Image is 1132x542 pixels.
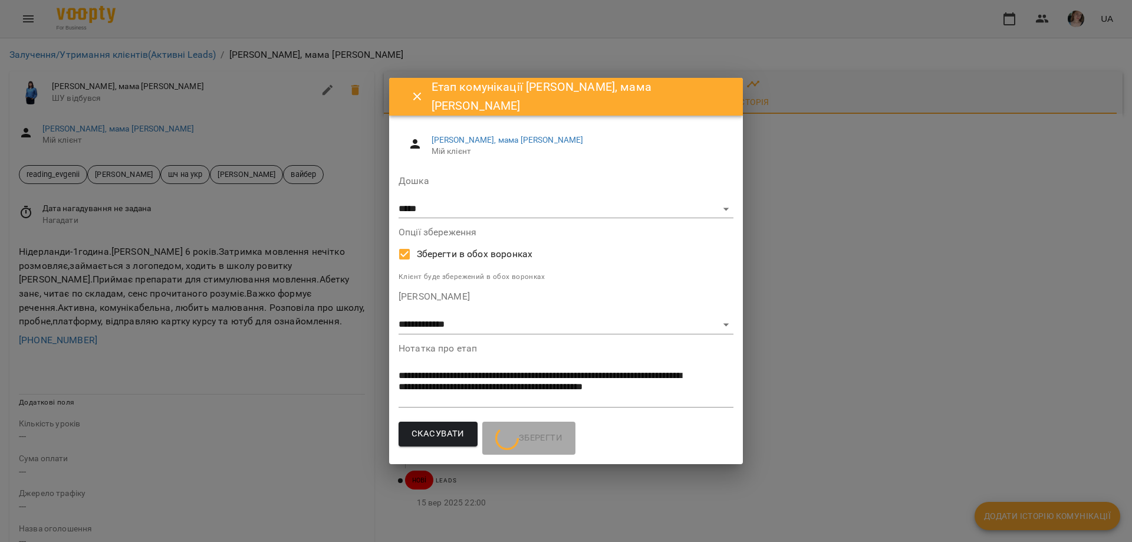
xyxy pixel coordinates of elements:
[399,344,733,353] label: Нотатка про етап
[412,426,465,442] span: Скасувати
[399,292,733,301] label: [PERSON_NAME]
[399,228,733,237] label: Опції збереження
[432,146,724,157] span: Мій клієнт
[417,247,533,261] span: Зберегти в обох воронках
[432,135,584,144] a: [PERSON_NAME], мама [PERSON_NAME]
[399,422,478,446] button: Скасувати
[432,78,729,115] h6: Етап комунікації [PERSON_NAME], мама [PERSON_NAME]
[399,271,733,283] p: Клієнт буде збережений в обох воронках
[403,83,432,111] button: Close
[399,176,733,186] label: Дошка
